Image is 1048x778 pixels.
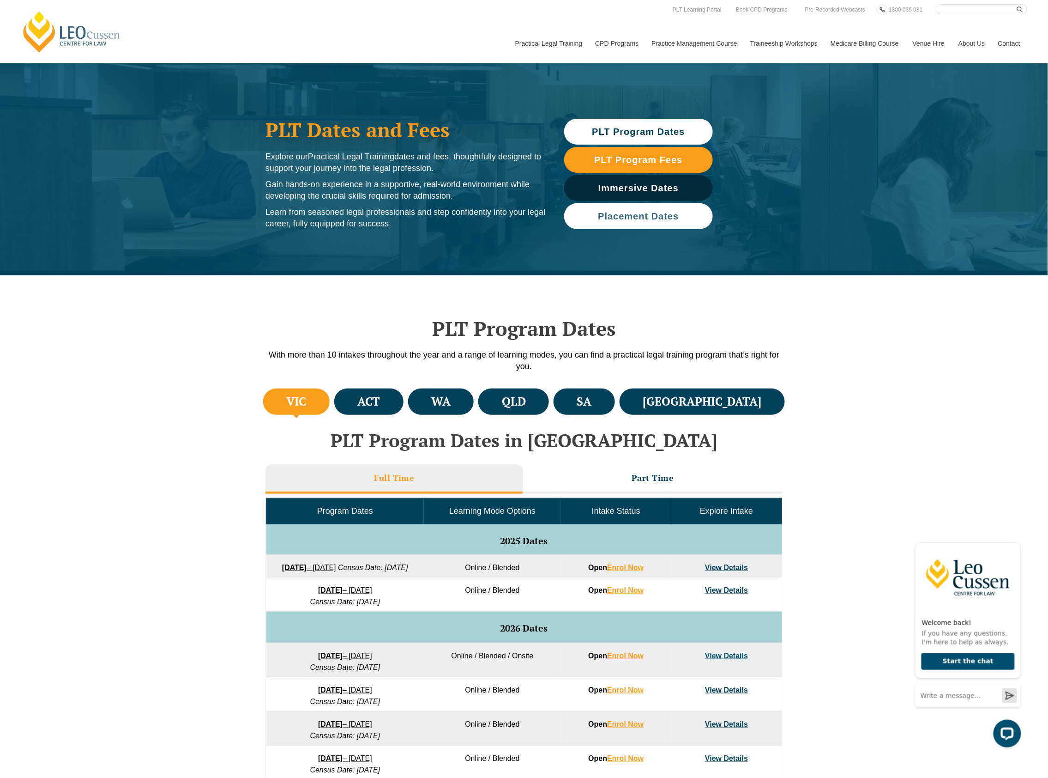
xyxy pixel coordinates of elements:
[598,183,679,193] span: Immersive Dates
[449,506,536,516] span: Learning Mode Options
[824,24,906,63] a: Medicare Billing Course
[588,720,644,728] strong: Open
[588,564,644,571] strong: Open
[282,564,336,571] a: [DATE]– [DATE]
[991,24,1027,63] a: Contact
[310,598,380,606] em: Census Date: [DATE]
[21,10,123,54] a: [PERSON_NAME] Centre for Law
[357,394,380,409] h4: ACT
[424,555,560,577] td: Online / Blended
[500,535,548,547] span: 2025 Dates
[734,5,789,15] a: Book CPD Programs
[424,711,560,746] td: Online / Blended
[318,754,372,762] a: [DATE]– [DATE]
[743,24,824,63] a: Traineeship Workshops
[310,698,380,705] em: Census Date: [DATE]
[424,677,560,711] td: Online / Blended
[261,430,787,450] h2: PLT Program Dates in [GEOGRAPHIC_DATA]
[705,586,748,594] a: View Details
[700,506,753,516] span: Explore Intake
[607,754,644,762] a: Enrol Now
[592,506,640,516] span: Intake Status
[632,473,674,483] h3: Part Time
[588,24,644,63] a: CPD Programs
[705,754,748,762] a: View Details
[318,652,372,660] a: [DATE]– [DATE]
[265,151,546,174] p: Explore our dates and fees, thoughtfully designed to support your journey into the legal profession.
[265,179,546,202] p: Gain hands-on experience in a supportive, real-world environment while developing the crucial ski...
[564,175,713,201] a: Immersive Dates
[889,6,922,13] span: 1300 039 031
[670,5,724,15] a: PLT Learning Portal
[424,577,560,612] td: Online / Blended
[908,524,1025,755] iframe: LiveChat chat widget
[310,732,380,740] em: Census Date: [DATE]
[607,652,644,660] a: Enrol Now
[803,5,868,15] a: Pre-Recorded Webcasts
[588,754,644,762] strong: Open
[310,766,380,774] em: Census Date: [DATE]
[564,119,713,145] a: PLT Program Dates
[705,686,748,694] a: View Details
[318,686,343,694] strong: [DATE]
[645,24,743,63] a: Practice Management Course
[318,586,372,594] a: [DATE]– [DATE]
[508,24,589,63] a: Practical Legal Training
[564,147,713,173] a: PLT Program Fees
[598,212,679,221] span: Placement Dates
[308,152,394,161] span: Practical Legal Training
[317,506,373,516] span: Program Dates
[607,686,644,694] a: Enrol Now
[705,652,748,660] a: View Details
[705,564,748,571] a: View Details
[282,564,307,571] strong: [DATE]
[607,564,644,571] a: Enrol Now
[577,394,592,409] h4: SA
[588,652,644,660] strong: Open
[431,394,451,409] h4: WA
[318,586,343,594] strong: [DATE]
[594,155,682,164] span: PLT Program Fees
[906,24,952,63] a: Venue Hire
[564,203,713,229] a: Placement Dates
[338,564,408,571] em: Census Date: [DATE]
[265,118,546,141] h1: PLT Dates and Fees
[592,127,685,136] span: PLT Program Dates
[261,349,787,372] p: With more than 10 intakes throughout the year and a range of learning modes, you can find a pract...
[886,5,925,15] a: 1300 039 031
[705,720,748,728] a: View Details
[318,652,343,660] strong: [DATE]
[607,720,644,728] a: Enrol Now
[588,586,644,594] strong: Open
[374,473,415,483] h3: Full Time
[643,394,762,409] h4: [GEOGRAPHIC_DATA]
[310,663,380,671] em: Census Date: [DATE]
[500,622,548,634] span: 2026 Dates
[952,24,991,63] a: About Us
[588,686,644,694] strong: Open
[318,686,372,694] a: [DATE]– [DATE]
[424,643,560,677] td: Online / Blended / Onsite
[265,207,546,230] p: Learn from seasoned legal professionals and step confidently into your legal career, fully equipp...
[318,720,343,728] strong: [DATE]
[286,394,306,409] h4: VIC
[261,317,787,340] h2: PLT Program Dates
[502,394,526,409] h4: QLD
[318,754,343,762] strong: [DATE]
[318,720,372,728] a: [DATE]– [DATE]
[607,586,644,594] a: Enrol Now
